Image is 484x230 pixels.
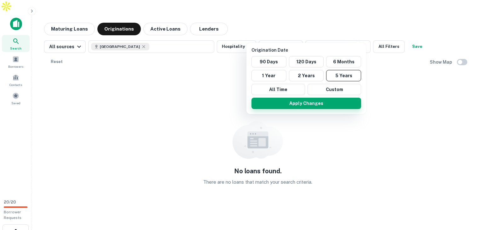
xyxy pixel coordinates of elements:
button: 90 Days [251,56,286,67]
button: 5 Years [326,70,361,81]
button: All Time [251,84,305,95]
button: Apply Changes [251,98,361,109]
button: Custom [308,84,361,95]
button: 120 Days [289,56,324,67]
button: 1 Year [251,70,286,81]
p: Origination Date [251,47,364,54]
iframe: Chat Widget [452,180,484,210]
button: 2 Years [289,70,324,81]
button: 6 Months [326,56,361,67]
